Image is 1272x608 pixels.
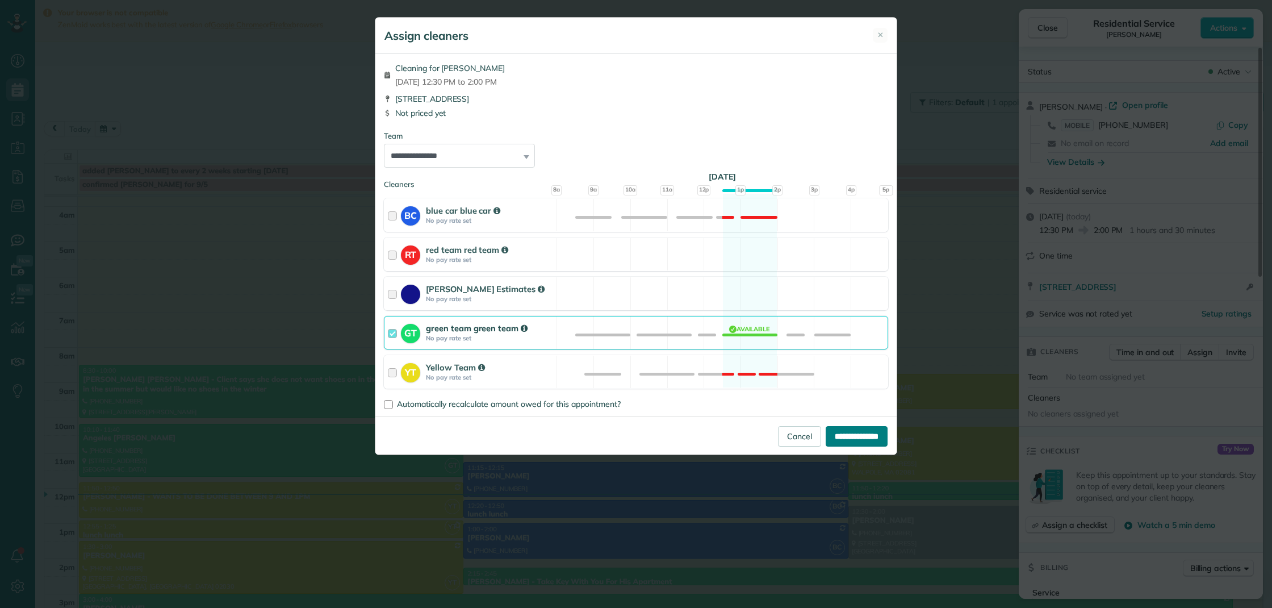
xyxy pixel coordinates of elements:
[401,324,420,340] strong: GT
[426,334,553,342] strong: No pay rate set
[778,426,821,447] a: Cancel
[426,323,528,334] strong: green team green team
[426,295,553,303] strong: No pay rate set
[384,93,888,105] div: [STREET_ADDRESS]
[426,373,553,381] strong: No pay rate set
[426,256,553,264] strong: No pay rate set
[401,206,420,222] strong: BC
[401,363,420,379] strong: YT
[384,107,888,119] div: Not priced yet
[384,28,468,44] h5: Assign cleaners
[384,131,888,141] div: Team
[384,179,888,182] div: Cleaners
[426,244,508,255] strong: red team red team
[395,63,505,74] span: Cleaning for [PERSON_NAME]
[426,205,500,216] strong: blue car blue car
[397,399,621,409] span: Automatically recalculate amount owed for this appointment?
[877,30,884,40] span: ✕
[426,362,485,373] strong: Yellow Team
[395,76,505,88] span: [DATE] 12:30 PM to 2:00 PM
[401,245,420,261] strong: RT
[426,284,545,294] strong: [PERSON_NAME] Estimates
[426,216,553,224] strong: No pay rate set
